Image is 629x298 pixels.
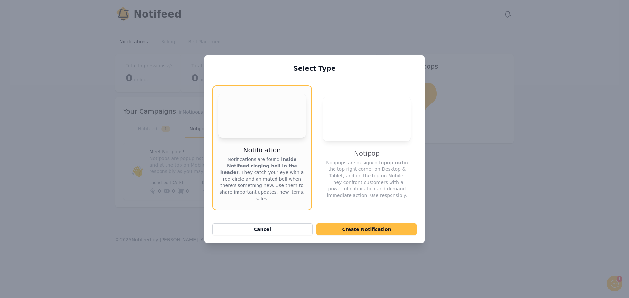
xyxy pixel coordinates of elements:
[323,159,411,199] p: Notipops are designed to in the top right corner on Desktop & Tablet, and on the top on Mobile. T...
[384,160,404,165] strong: pop out
[10,44,121,75] h2: Don't see Notifeed in your header? Let me know and I'll set it up! ✅
[323,97,411,141] video: Your browser does not support the video tag.
[218,156,306,202] p: Notifications are found . They catch your eye with a red circle and animated bell when there's so...
[212,223,313,235] button: Cancel
[55,229,83,233] span: We run on Gist
[354,149,380,158] h3: Notipop
[243,146,281,155] h3: Notification
[42,91,79,96] span: New conversation
[317,85,417,210] button: Your browser does not support the video tag.NotipopNotipops are designed topop outin the top righ...
[212,85,312,210] button: Your browser does not support the video tag.NotificationNotifications are found inside Notifeed r...
[10,32,121,42] h1: Hello!
[316,223,417,235] button: Create Notification
[212,64,417,72] h2: Select Type
[218,94,306,138] video: Your browser does not support the video tag.
[10,87,121,100] button: New conversation
[220,157,297,175] strong: inside Notifeed ringing bell in the header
